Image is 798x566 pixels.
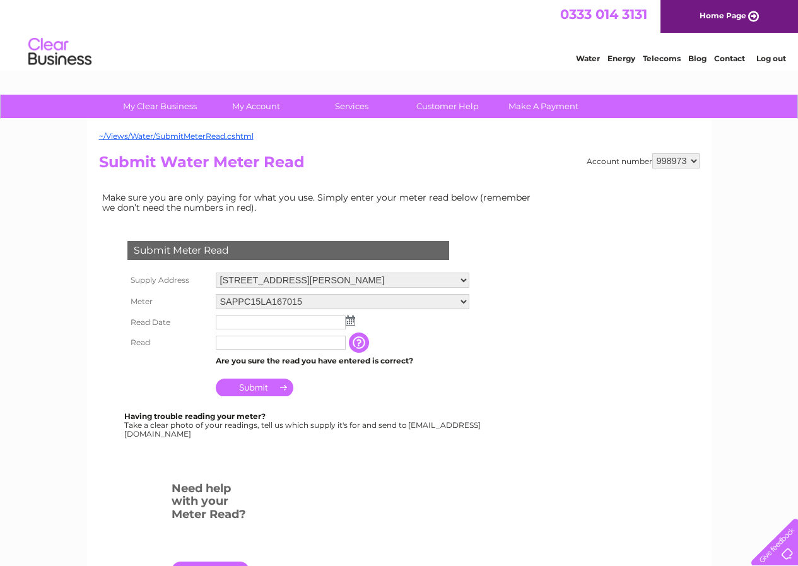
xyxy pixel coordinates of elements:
a: Services [300,95,404,118]
h2: Submit Water Meter Read [99,153,700,177]
div: Submit Meter Read [127,241,449,260]
a: Water [576,54,600,63]
th: Read Date [124,312,213,333]
a: My Account [204,95,308,118]
div: Clear Business is a trading name of Verastar Limited (registered in [GEOGRAPHIC_DATA] No. 3667643... [102,7,698,61]
a: Log out [756,54,786,63]
td: Make sure you are only paying for what you use. Simply enter your meter read below (remember we d... [99,189,541,216]
a: Blog [688,54,707,63]
a: Energy [607,54,635,63]
th: Read [124,333,213,353]
th: Meter [124,291,213,312]
h3: Need help with your Meter Read? [172,480,249,528]
a: Telecoms [643,54,681,63]
div: Take a clear photo of your readings, tell us which supply it's for and send to [EMAIL_ADDRESS][DO... [124,412,483,438]
img: ... [346,315,355,326]
img: logo.png [28,33,92,71]
input: Submit [216,379,293,396]
a: My Clear Business [108,95,212,118]
a: Make A Payment [491,95,596,118]
div: Account number [587,153,700,168]
a: ~/Views/Water/SubmitMeterRead.cshtml [99,131,254,141]
input: Information [349,333,372,353]
a: 0333 014 3131 [560,6,647,22]
b: Having trouble reading your meter? [124,411,266,421]
td: Are you sure the read you have entered is correct? [213,353,472,369]
th: Supply Address [124,269,213,291]
a: Customer Help [396,95,500,118]
a: Contact [714,54,745,63]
